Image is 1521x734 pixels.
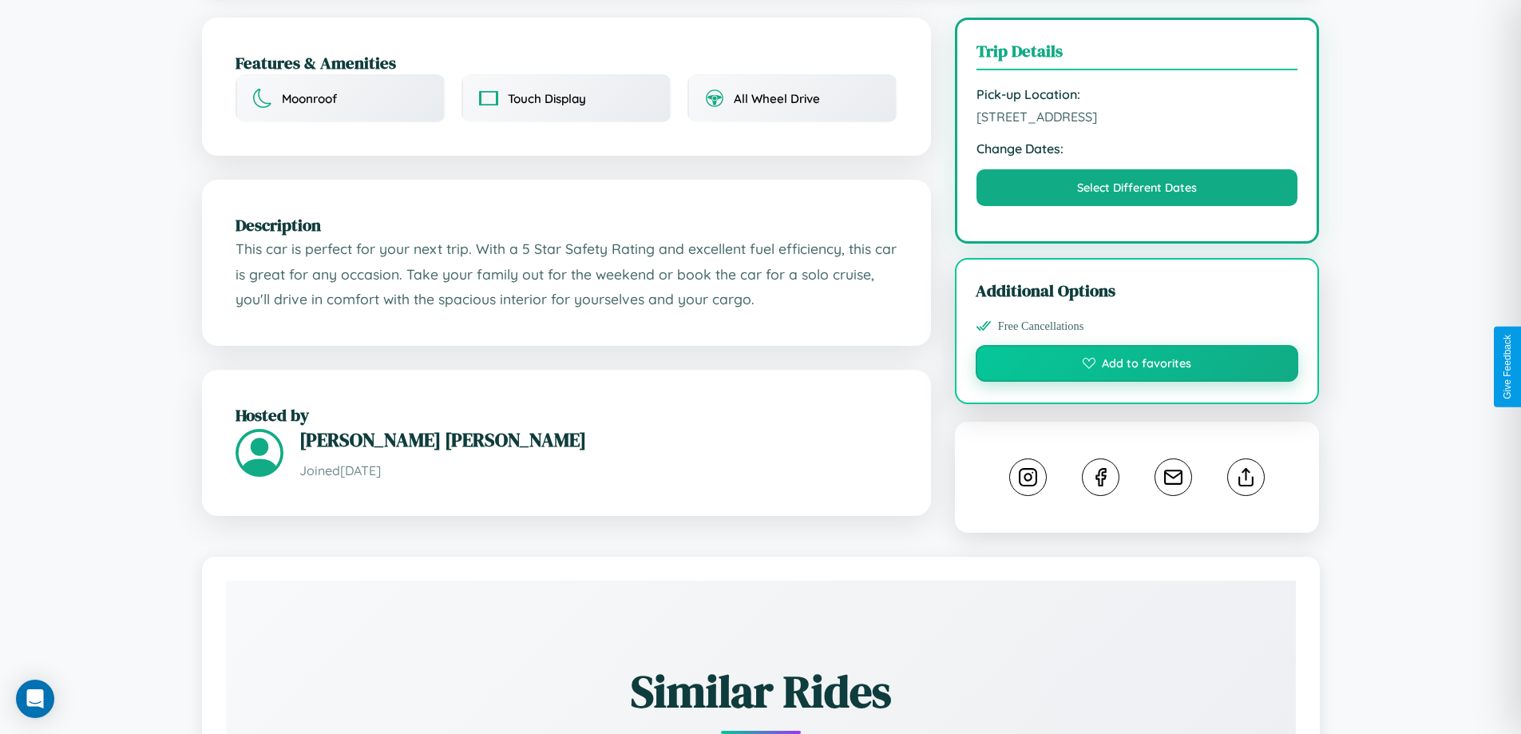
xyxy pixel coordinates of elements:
[299,459,897,482] p: Joined [DATE]
[282,91,337,106] span: Moonroof
[976,109,1298,125] span: [STREET_ADDRESS]
[976,279,1299,302] h3: Additional Options
[976,141,1298,157] strong: Change Dates:
[236,51,897,74] h2: Features & Amenities
[236,213,897,236] h2: Description
[976,86,1298,102] strong: Pick-up Location:
[1502,335,1513,399] div: Give Feedback
[236,236,897,312] p: This car is perfect for your next trip. With a 5 Star Safety Rating and excellent fuel efficiency...
[976,345,1299,382] button: Add to favorites
[998,319,1084,333] span: Free Cancellations
[299,427,897,453] h3: [PERSON_NAME] [PERSON_NAME]
[16,680,54,718] div: Open Intercom Messenger
[282,661,1240,722] h2: Similar Rides
[976,39,1298,70] h3: Trip Details
[976,169,1298,206] button: Select Different Dates
[236,403,897,427] h2: Hosted by
[734,91,820,106] span: All Wheel Drive
[508,91,586,106] span: Touch Display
